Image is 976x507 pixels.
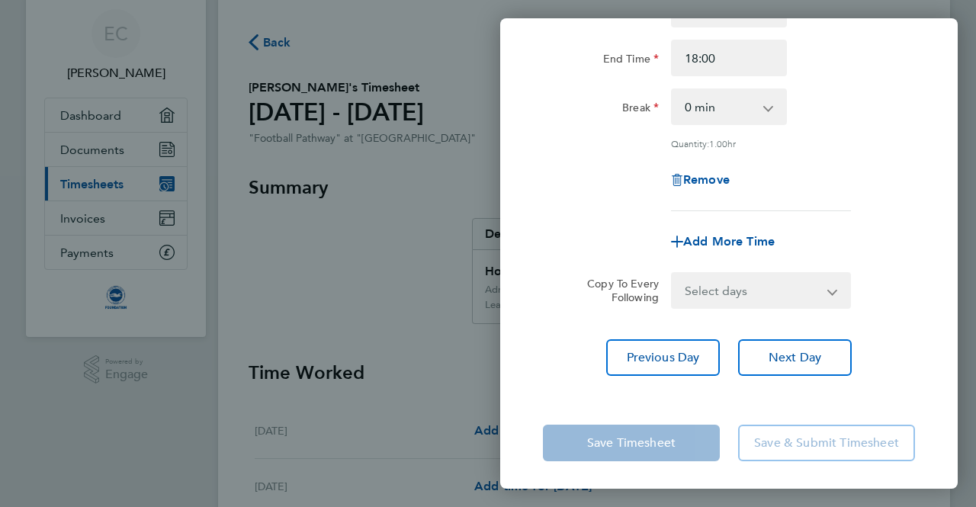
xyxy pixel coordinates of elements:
button: Remove [671,174,730,186]
label: Copy To Every Following [575,277,659,304]
span: Add More Time [683,234,775,249]
span: Remove [683,172,730,187]
label: End Time [603,52,659,70]
label: Break [622,101,659,119]
button: Previous Day [606,339,720,376]
input: E.g. 18:00 [671,40,787,76]
button: Next Day [738,339,852,376]
button: Add More Time [671,236,775,248]
span: 1.00 [709,137,727,149]
span: Previous Day [627,350,700,365]
span: Next Day [769,350,821,365]
div: Quantity: hr [671,137,851,149]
